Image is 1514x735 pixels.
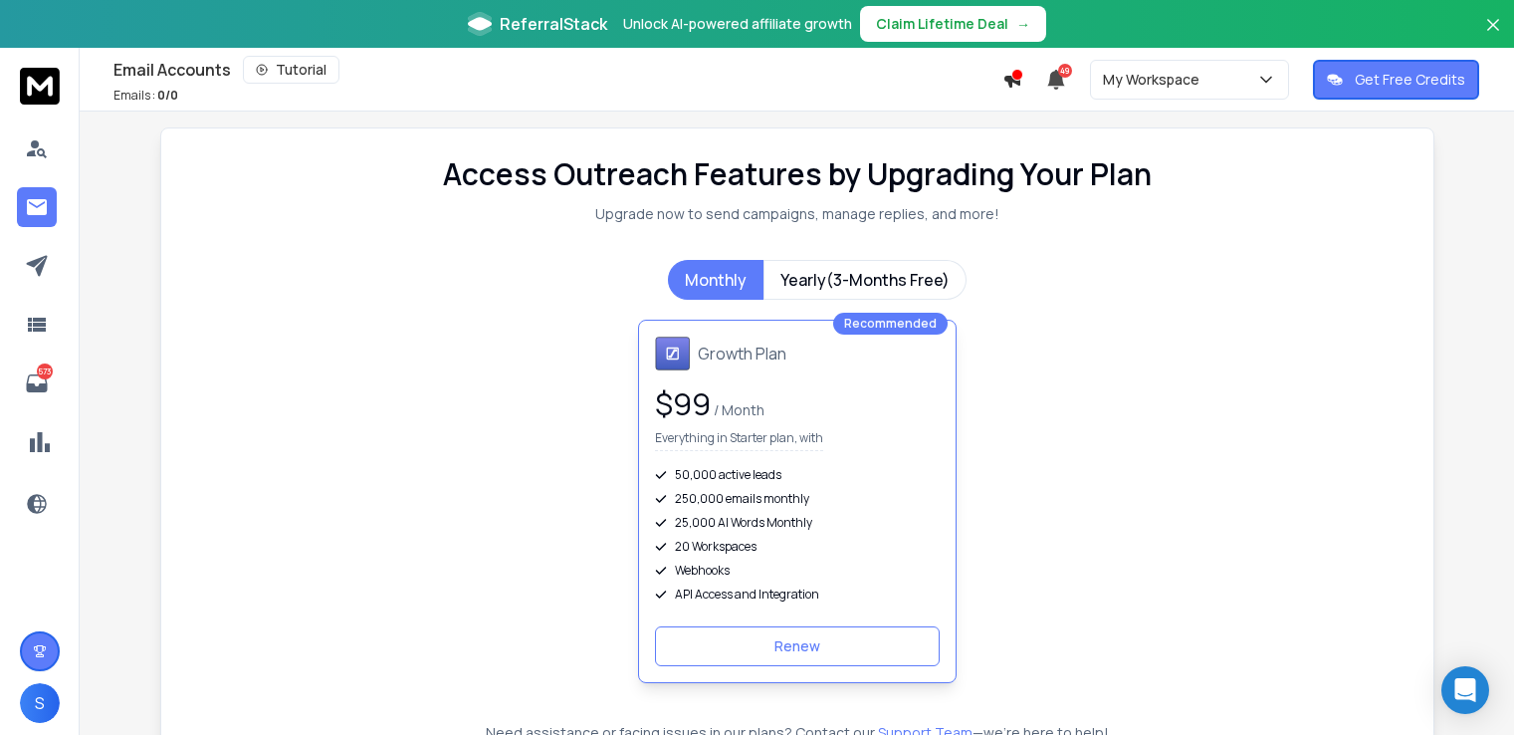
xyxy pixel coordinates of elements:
span: 0 / 0 [157,87,178,104]
img: Growth Plan icon [655,337,690,370]
div: Open Intercom Messenger [1441,666,1489,714]
span: $ 99 [655,383,711,424]
div: Recommended [833,313,948,335]
div: Email Accounts [113,56,1002,84]
h1: Access Outreach Features by Upgrading Your Plan [443,156,1152,192]
button: Claim Lifetime Deal→ [860,6,1046,42]
div: Webhooks [655,563,940,579]
div: API Access and Integration [655,587,940,603]
span: → [1016,14,1030,34]
button: S [20,683,60,723]
button: Get Free Credits [1313,60,1479,100]
button: Yearly(3-Months Free) [763,260,967,300]
span: ReferralStack [500,12,607,36]
div: 25,000 AI Words Monthly [655,515,940,531]
p: My Workspace [1103,70,1207,90]
button: Tutorial [243,56,339,84]
button: Renew [655,626,940,666]
p: Emails : [113,88,178,104]
h1: Growth Plan [698,342,786,366]
p: Everything in Starter plan, with [655,430,823,451]
p: Upgrade now to send campaigns, manage replies, and more! [595,204,999,224]
button: Close banner [1480,12,1506,60]
p: Unlock AI-powered affiliate growth [623,14,852,34]
p: 573 [37,364,53,379]
div: 50,000 active leads [655,467,940,483]
span: 49 [1058,64,1072,78]
a: 573 [17,364,57,403]
div: 20 Workspaces [655,539,940,555]
span: / Month [711,400,764,419]
button: Monthly [668,260,763,300]
div: 250,000 emails monthly [655,491,940,507]
p: Get Free Credits [1355,70,1465,90]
